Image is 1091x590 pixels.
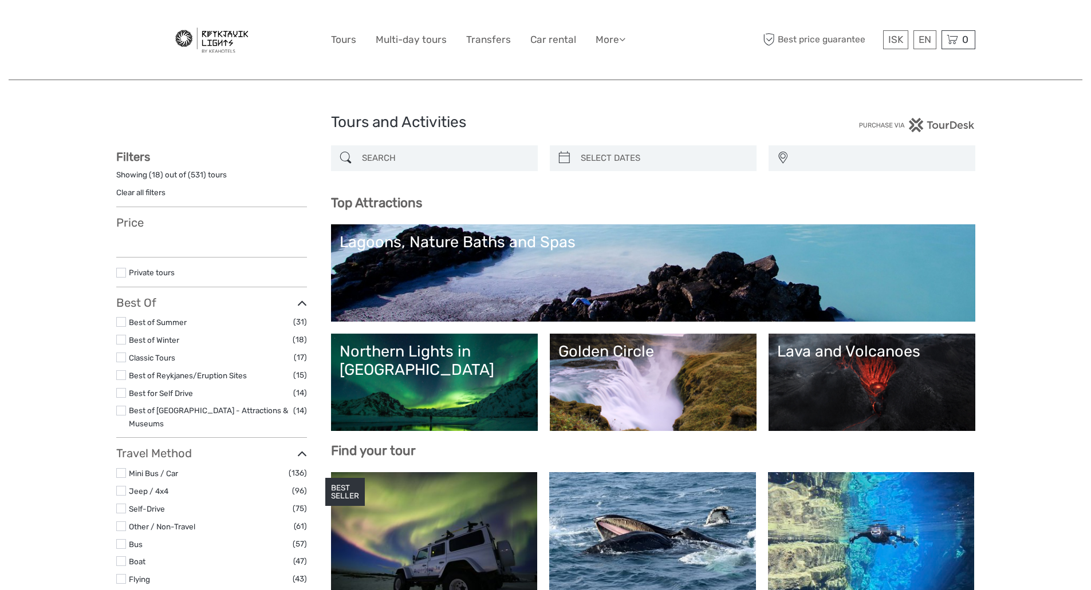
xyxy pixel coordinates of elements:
span: (96) [292,484,307,497]
span: (31) [293,315,307,328]
b: Find your tour [331,443,416,458]
a: Golden Circle [558,342,748,422]
div: Lava and Volcanoes [777,342,967,361]
a: Clear all filters [116,188,166,197]
a: Best of Summer [129,318,187,327]
input: SELECT DATES [576,148,751,168]
h3: Best Of [116,296,307,310]
div: BEST SELLER [325,478,365,506]
img: PurchaseViaTourDesk.png [858,118,975,132]
img: 101-176c781a-b593-4ce4-a17a-dea0efa8a601_logo_big.jpg [175,27,248,53]
div: Northern Lights in [GEOGRAPHIC_DATA] [340,342,529,379]
span: (61) [294,520,307,533]
a: Best of Reykjanes/Eruption Sites [129,371,247,380]
a: Flying [129,575,150,584]
span: Best price guarantee [761,30,880,49]
a: Lagoons, Nature Baths and Spas [340,233,967,313]
div: Lagoons, Nature Baths and Spas [340,233,967,251]
div: EN [913,30,936,49]
a: Self-Drive [129,504,165,513]
h3: Price [116,216,307,229]
a: Car rental [530,31,576,48]
a: Lava and Volcanoes [777,342,967,422]
span: 0 [960,34,970,45]
a: Transfers [466,31,511,48]
a: Northern Lights in [GEOGRAPHIC_DATA] [340,342,529,422]
h3: Travel Method [116,446,307,460]
a: Multi-day tours [376,31,447,48]
strong: Filters [116,150,150,164]
span: (57) [293,537,307,551]
a: Best of Winter [129,335,179,345]
span: (14) [293,404,307,417]
a: Bus [129,540,143,549]
input: SEARCH [357,148,532,168]
h1: Tours and Activities [331,113,761,132]
span: (75) [293,502,307,515]
a: More [596,31,625,48]
span: ISK [888,34,903,45]
a: Tours [331,31,356,48]
label: 531 [191,169,203,180]
a: Classic Tours [129,353,175,362]
span: (14) [293,386,307,399]
b: Top Attractions [331,195,422,211]
div: Showing ( ) out of ( ) tours [116,169,307,187]
span: (43) [293,572,307,585]
a: Private tours [129,268,175,277]
span: (136) [289,466,307,480]
div: Golden Circle [558,342,748,361]
span: (18) [293,333,307,346]
a: Boat [129,557,145,566]
span: (17) [294,351,307,364]
a: Best for Self Drive [129,389,193,398]
a: Jeep / 4x4 [129,486,168,496]
a: Other / Non-Travel [129,522,195,531]
a: Mini Bus / Car [129,469,178,478]
a: Best of [GEOGRAPHIC_DATA] - Attractions & Museums [129,406,288,428]
span: (15) [293,369,307,382]
span: (47) [293,555,307,568]
label: 18 [152,169,160,180]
